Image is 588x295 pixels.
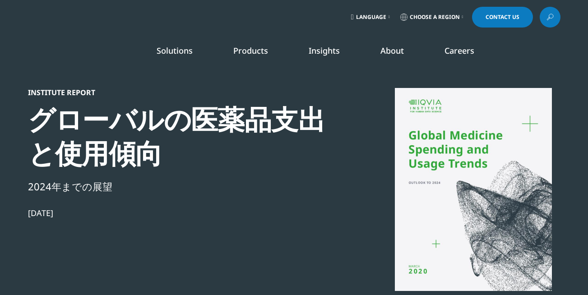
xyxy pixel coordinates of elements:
div: 2024年までの展望 [28,179,338,194]
a: Products [233,45,268,56]
span: Contact Us [486,14,519,20]
nav: Primary [104,32,560,74]
a: About [380,45,404,56]
a: Contact Us [472,7,533,28]
span: Language [356,14,386,21]
div: Institute Report [28,88,338,97]
div: [DATE] [28,207,338,218]
a: Insights [309,45,340,56]
div: グローバルの医薬品支出と使用傾向 [28,102,338,170]
a: Solutions [157,45,193,56]
a: Careers [444,45,474,56]
span: Choose a Region [410,14,460,21]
